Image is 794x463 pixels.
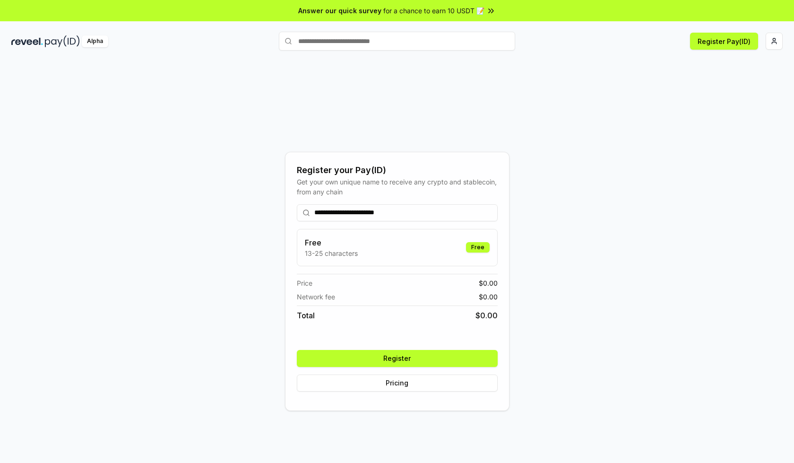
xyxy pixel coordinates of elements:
button: Register [297,350,498,367]
span: $ 0.00 [479,278,498,288]
div: Register your Pay(ID) [297,164,498,177]
button: Pricing [297,375,498,392]
img: reveel_dark [11,35,43,47]
div: Free [466,242,490,253]
span: Total [297,310,315,321]
p: 13-25 characters [305,248,358,258]
img: pay_id [45,35,80,47]
span: $ 0.00 [475,310,498,321]
span: Price [297,278,312,288]
span: Network fee [297,292,335,302]
span: Answer our quick survey [298,6,381,16]
div: Alpha [82,35,108,47]
div: Get your own unique name to receive any crypto and stablecoin, from any chain [297,177,498,197]
button: Register Pay(ID) [690,33,758,50]
span: for a chance to earn 10 USDT 📝 [383,6,484,16]
h3: Free [305,237,358,248]
span: $ 0.00 [479,292,498,302]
